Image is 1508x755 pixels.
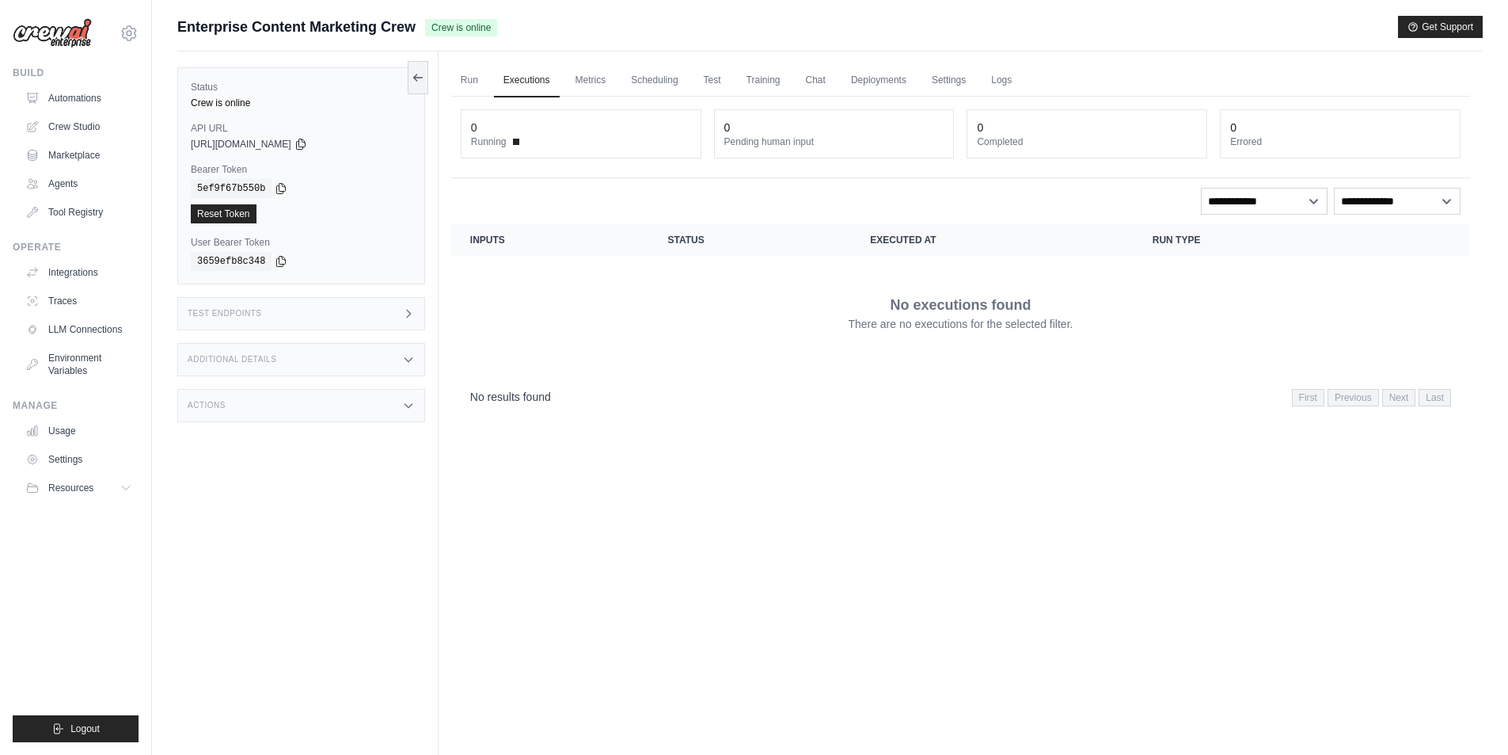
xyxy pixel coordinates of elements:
div: Build [13,67,139,79]
a: Metrics [566,64,616,97]
span: Previous [1328,389,1379,406]
a: Deployments [841,64,916,97]
dt: Completed [977,135,1197,148]
a: Run [451,64,488,97]
h3: Test Endpoints [188,309,262,318]
span: Running [471,135,507,148]
code: 3659efb8c348 [191,252,272,271]
label: Bearer Token [191,163,412,176]
span: Last [1419,389,1451,406]
div: Operate [13,241,139,254]
p: No results found [470,389,551,405]
span: [URL][DOMAIN_NAME] [191,138,291,151]
p: There are no executions for the selected filter. [848,316,1073,332]
a: Logs [982,64,1021,97]
th: Run Type [1134,224,1367,256]
div: Manage [13,399,139,412]
img: Logo [13,18,92,48]
a: Training [737,64,790,97]
nav: Pagination [1292,389,1451,406]
th: Inputs [451,224,649,256]
a: Crew Studio [19,114,139,139]
span: Crew is online [425,19,497,36]
a: Reset Token [191,204,256,223]
h3: Actions [188,401,226,410]
span: Next [1382,389,1416,406]
a: Executions [494,64,560,97]
h3: Additional Details [188,355,276,364]
div: Crew is online [191,97,412,109]
a: Environment Variables [19,345,139,383]
a: Tool Registry [19,200,139,225]
label: API URL [191,122,412,135]
section: Crew executions table [451,224,1470,417]
a: Test [694,64,731,97]
nav: Pagination [451,376,1470,417]
div: 0 [1230,120,1236,135]
code: 5ef9f67b550b [191,179,272,198]
a: Agents [19,171,139,196]
a: LLM Connections [19,317,139,342]
th: Executed at [851,224,1133,256]
label: Status [191,81,412,93]
a: Settings [922,64,975,97]
p: No executions found [890,294,1031,316]
a: Integrations [19,260,139,285]
th: Status [649,224,852,256]
a: Chat [796,64,835,97]
dt: Pending human input [724,135,944,148]
a: Usage [19,418,139,444]
a: Automations [19,86,139,111]
a: Traces [19,288,139,314]
button: Logout [13,715,139,742]
button: Get Support [1398,16,1483,38]
div: 0 [471,120,477,135]
div: 0 [977,120,983,135]
a: Scheduling [621,64,687,97]
span: Enterprise Content Marketing Crew [177,16,416,38]
button: Resources [19,475,139,501]
label: User Bearer Token [191,236,412,249]
a: Settings [19,447,139,472]
span: First [1292,389,1324,406]
div: 0 [724,120,731,135]
span: Resources [48,482,93,494]
dt: Errored [1230,135,1450,148]
span: Logout [70,723,100,735]
a: Marketplace [19,143,139,168]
